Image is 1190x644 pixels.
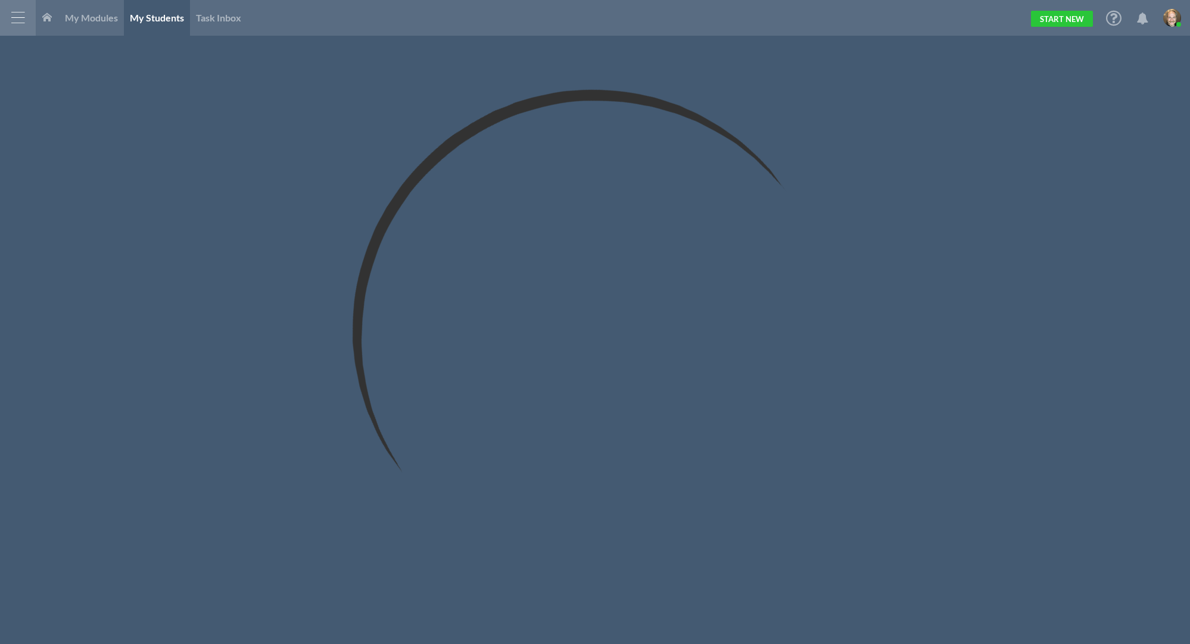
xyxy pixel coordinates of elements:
[298,36,893,630] img: Loading...
[196,12,241,23] span: Task Inbox
[65,12,118,23] span: My Modules
[1031,11,1093,27] a: Start New
[130,12,184,23] span: My Students
[1163,9,1181,27] img: image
